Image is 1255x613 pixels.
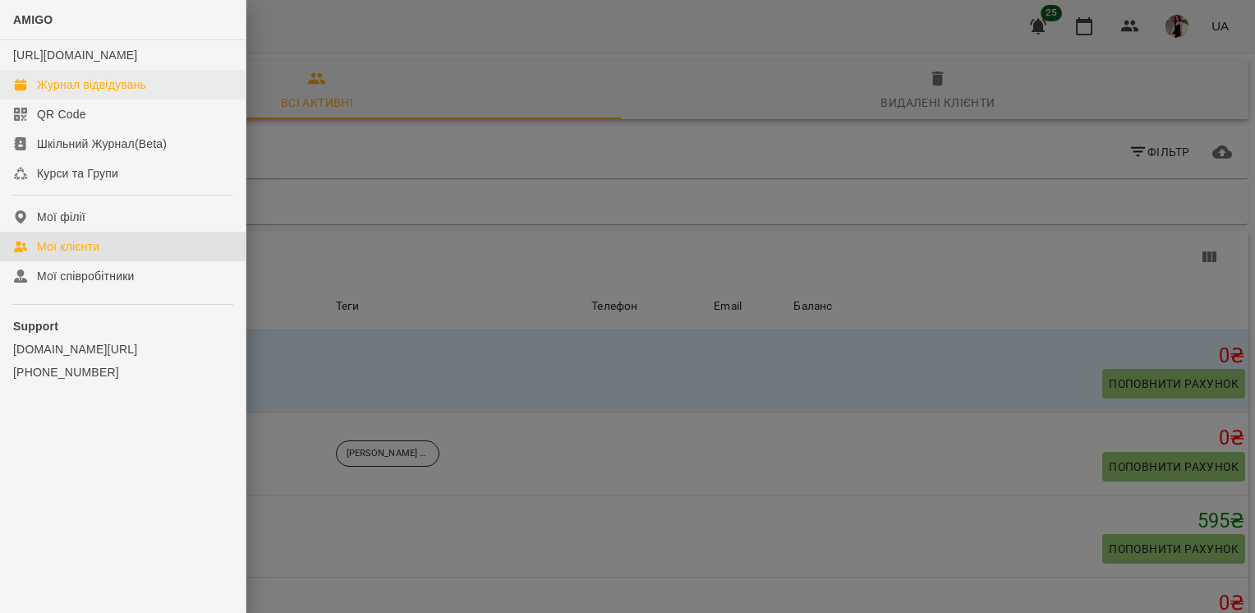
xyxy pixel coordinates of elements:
[37,106,86,122] div: QR Code
[13,341,232,357] a: [DOMAIN_NAME][URL]
[13,48,137,62] a: [URL][DOMAIN_NAME]
[13,364,232,380] a: [PHONE_NUMBER]
[37,238,99,255] div: Мої клієнти
[13,318,232,334] p: Support
[37,165,118,182] div: Курси та Групи
[37,76,146,93] div: Журнал відвідувань
[13,13,53,26] span: AMIGO
[37,136,167,152] div: Шкільний Журнал(Beta)
[37,209,85,225] div: Мої філії
[37,268,135,284] div: Мої співробітники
